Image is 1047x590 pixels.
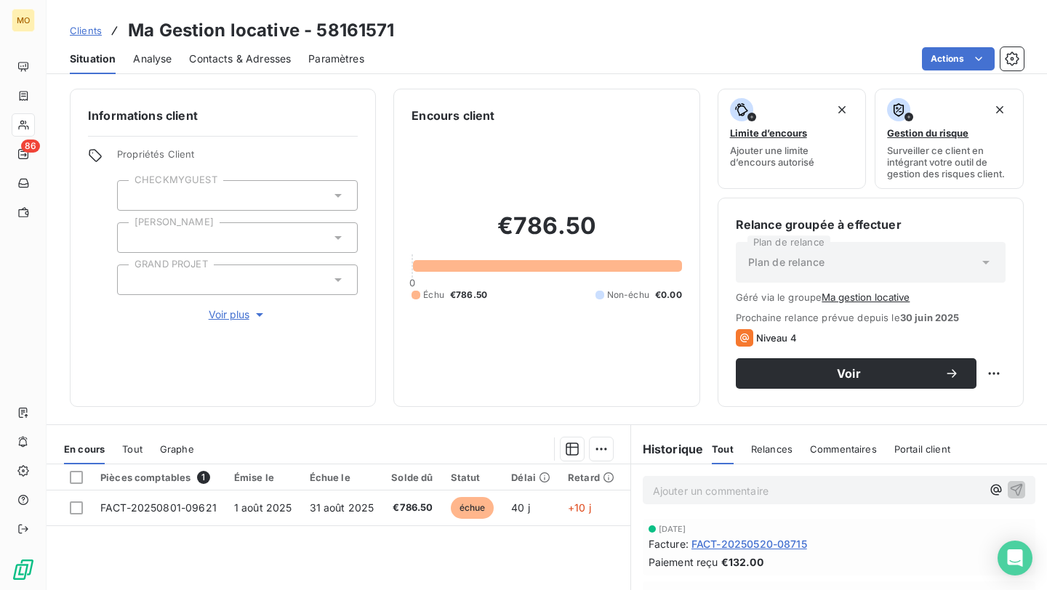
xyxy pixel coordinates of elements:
[21,140,40,153] span: 86
[900,312,960,323] span: 30 juin 2025
[631,440,704,458] h6: Historique
[117,307,358,323] button: Voir plus
[129,273,141,286] input: Ajouter une valeur
[88,107,358,124] h6: Informations client
[655,288,682,302] span: €0.00
[189,52,291,66] span: Contacts & Adresses
[391,501,433,515] span: €786.50
[822,291,910,303] button: Ma gestion locative
[70,25,102,36] span: Clients
[412,107,494,124] h6: Encours client
[133,52,172,66] span: Analyse
[568,472,614,483] div: Retard
[730,127,807,139] span: Limite d’encours
[409,277,415,288] span: 0
[922,47,995,70] button: Actions
[129,231,141,244] input: Ajouter une valeur
[12,9,35,32] div: MO
[748,255,825,270] span: Plan de relance
[160,443,194,455] span: Graphe
[894,443,950,455] span: Portail client
[128,17,395,44] h3: Ma Gestion locative - 58161571
[209,307,267,322] span: Voir plus
[736,216,1006,233] h6: Relance groupée à effectuer
[736,358,976,389] button: Voir
[736,291,1006,303] span: Géré via le groupe
[12,558,35,581] img: Logo LeanPay
[649,536,689,551] span: Facture :
[756,332,797,344] span: Niveau 4
[100,471,217,484] div: Pièces comptables
[423,288,444,302] span: Échu
[70,23,102,38] a: Clients
[310,501,374,514] span: 31 août 2025
[568,501,591,514] span: +10 j
[875,89,1024,189] button: Gestion du risqueSurveiller ce client en intégrant votre outil de gestion des risques client.
[751,443,793,455] span: Relances
[753,368,944,379] span: Voir
[607,288,649,302] span: Non-échu
[810,443,877,455] span: Commentaires
[412,211,681,255] h2: €786.50
[308,52,364,66] span: Paramètres
[64,443,105,455] span: En cours
[691,536,807,551] span: FACT-20250520-08715
[887,127,968,139] span: Gestion du risque
[649,554,718,570] span: Paiement reçu
[100,501,217,514] span: FACT-20250801-09621
[117,148,358,169] span: Propriétés Client
[659,525,686,533] span: [DATE]
[511,472,550,483] div: Délai
[450,288,487,302] span: €786.50
[122,443,143,455] span: Tout
[736,312,1006,323] span: Prochaine relance prévue depuis le
[730,145,854,168] span: Ajouter une limite d’encours autorisé
[721,554,763,570] span: €132.00
[887,145,1011,179] span: Surveiller ce client en intégrant votre outil de gestion des risques client.
[998,541,1032,575] div: Open Intercom Messenger
[451,497,494,519] span: échue
[234,501,292,514] span: 1 août 2025
[129,189,141,202] input: Ajouter une valeur
[70,52,116,66] span: Situation
[718,89,867,189] button: Limite d’encoursAjouter une limite d’encours autorisé
[511,501,530,514] span: 40 j
[451,472,494,483] div: Statut
[197,471,210,484] span: 1
[712,443,734,455] span: Tout
[234,472,292,483] div: Émise le
[391,472,433,483] div: Solde dû
[310,472,374,483] div: Échue le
